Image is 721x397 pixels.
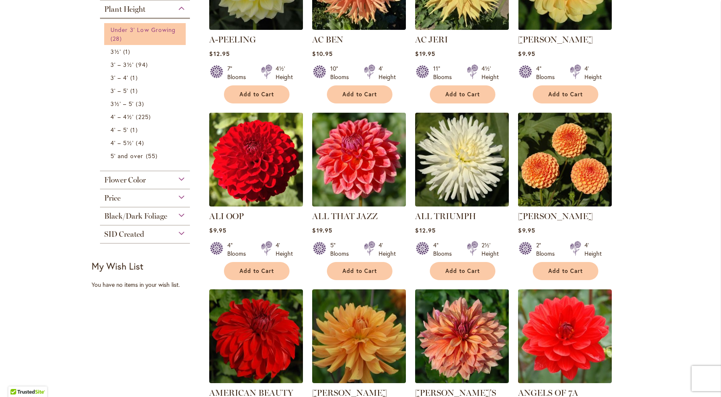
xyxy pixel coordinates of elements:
a: AMBER QUEEN [518,200,612,208]
a: ALI OOP [209,200,303,208]
a: 3' – 5' 1 [111,86,182,95]
div: 2" Blooms [536,241,560,258]
div: 4" Blooms [536,64,560,81]
button: Add to Cart [224,262,289,280]
a: 3½' – 5' 3 [111,99,182,108]
a: ALL TRIUMPH [415,200,509,208]
div: 5" Blooms [330,241,354,258]
a: ALL TRIUMPH [415,211,476,221]
span: 3' – 3½' [111,61,134,69]
span: 4' – 4½' [111,113,134,121]
span: 3½' – 5' [111,100,134,108]
span: Add to Cart [239,267,274,275]
span: $12.95 [209,50,229,58]
span: Under 3' Low Growing [111,26,176,34]
a: 3½' 1 [111,47,182,56]
div: 4' Height [584,241,602,258]
img: ANDREW CHARLES [312,289,406,383]
span: 3' – 5' [111,87,128,95]
a: 5' and over 55 [111,151,182,160]
div: You have no items in your wish list. [92,281,204,289]
img: AMERICAN BEAUTY [209,289,303,383]
a: AC JERI [415,34,448,45]
a: AC BEN [312,34,343,45]
span: 3' – 4' [111,74,128,82]
span: 4' – 5' [111,126,128,134]
span: Add to Cart [342,91,377,98]
div: 4½' Height [482,64,499,81]
a: 4' – 5' 1 [111,125,182,134]
div: 10" Blooms [330,64,354,81]
img: ALL THAT JAZZ [312,113,406,206]
span: 5' and over [111,152,144,160]
img: ALI OOP [209,113,303,206]
span: SID Created [104,230,144,239]
span: 3 [136,99,146,108]
div: 4' Height [276,241,293,258]
span: 1 [130,73,139,82]
span: $9.95 [518,50,535,58]
img: Andy's Legacy [415,289,509,383]
a: AHOY MATEY [518,24,612,32]
span: $19.95 [415,50,435,58]
div: 4" Blooms [433,241,457,258]
button: Add to Cart [224,85,289,103]
span: $9.95 [209,226,226,234]
div: 2½' Height [482,241,499,258]
span: Price [104,193,121,203]
span: Plant Height [104,5,145,14]
span: Add to Cart [342,267,377,275]
a: ALL THAT JAZZ [312,200,406,208]
a: [PERSON_NAME] [518,211,593,221]
a: 4' – 5½' 4 [111,138,182,147]
span: Add to Cart [445,267,480,275]
button: Add to Cart [327,85,392,103]
img: ANGELS OF 7A [518,289,612,383]
div: 7" Blooms [227,64,251,81]
a: AC Jeri [415,24,509,32]
span: 4' – 5½' [111,139,134,147]
span: 28 [111,34,124,43]
span: 55 [146,151,160,160]
div: 4" Blooms [227,241,251,258]
span: 1 [130,125,139,134]
span: 225 [136,112,153,121]
span: Black/Dark Foliage [104,212,167,221]
a: Andy's Legacy [415,377,509,385]
a: AMERICAN BEAUTY [209,377,303,385]
span: $12.95 [415,226,435,234]
a: A-PEELING [209,34,256,45]
div: 4' Height [584,64,602,81]
div: 4½' Height [276,64,293,81]
button: Add to Cart [327,262,392,280]
iframe: Launch Accessibility Center [6,367,30,391]
span: Add to Cart [239,91,274,98]
span: $10.95 [312,50,332,58]
a: A-Peeling [209,24,303,32]
span: 3½' [111,48,121,56]
a: ALI OOP [209,211,244,221]
a: Under 3' Low Growing 28 [111,25,182,43]
div: 11" Blooms [433,64,457,81]
div: 4' Height [379,64,396,81]
span: Add to Cart [445,91,480,98]
button: Add to Cart [430,262,495,280]
span: $19.95 [312,226,332,234]
a: 4' – 4½' 225 [111,112,182,121]
span: $9.95 [518,226,535,234]
button: Add to Cart [533,85,598,103]
a: ANGELS OF 7A [518,377,612,385]
span: Flower Color [104,175,146,185]
strong: My Wish List [92,260,143,272]
span: 94 [136,60,150,69]
span: Add to Cart [548,267,583,275]
span: Add to Cart [548,91,583,98]
a: 3' – 4' 1 [111,73,182,82]
a: 3' – 3½' 94 [111,60,182,69]
a: ANDREW CHARLES [312,377,406,385]
button: Add to Cart [430,85,495,103]
span: 4 [136,138,146,147]
span: 1 [123,47,132,56]
div: 4' Height [379,241,396,258]
a: AC BEN [312,24,406,32]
